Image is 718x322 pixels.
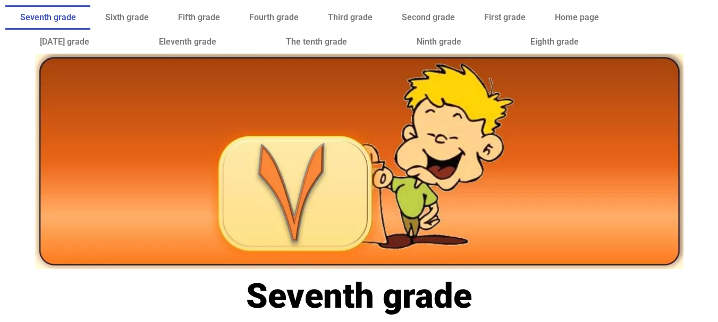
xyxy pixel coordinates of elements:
[124,30,251,54] a: Eleventh grade
[402,12,455,22] font: Second grade
[496,30,614,54] a: Eighth grade
[286,37,347,47] font: The tenth grade
[530,37,579,47] font: Eighth grade
[5,30,124,54] a: [DATE] grade
[469,5,540,30] a: First grade
[555,12,599,22] font: Home page
[382,30,496,54] a: Ninth grade
[387,5,469,30] a: Second grade
[251,30,382,54] a: The tenth grade
[20,12,76,22] font: Seventh grade
[484,12,526,22] font: First grade
[163,5,234,30] a: Fifth grade
[159,37,216,47] font: Eleventh grade
[178,12,220,22] font: Fifth grade
[249,12,299,22] font: Fourth grade
[246,276,472,316] font: Seventh grade
[313,5,387,30] a: Third grade
[328,12,373,22] font: Third grade
[417,37,461,47] font: Ninth grade
[105,12,149,22] font: Sixth grade
[40,37,89,47] font: [DATE] grade
[540,5,614,30] a: Home page
[234,5,313,30] a: Fourth grade
[5,5,90,30] a: Seventh grade
[90,5,163,30] a: Sixth grade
